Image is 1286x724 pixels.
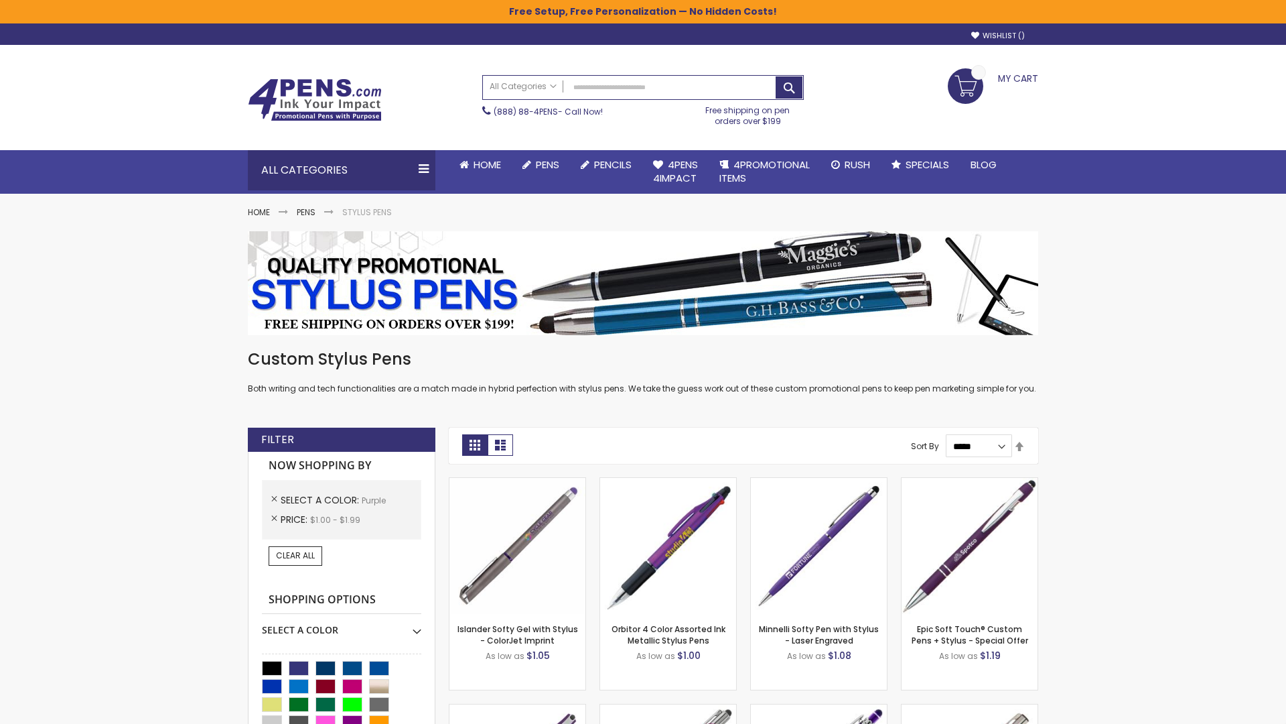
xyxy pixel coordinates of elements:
[709,150,820,194] a: 4PROMOTIONALITEMS
[692,100,804,127] div: Free shipping on pen orders over $199
[751,477,887,489] a: Minnelli Softy Pen with Stylus - Laser Engraved-Purple
[677,649,701,662] span: $1.00
[449,478,585,614] img: Islander Softy Gel with Stylus - ColorJet Imprint-Purple
[494,106,558,117] a: (888) 88-4PENS
[960,150,1007,180] a: Blog
[751,704,887,715] a: Phoenix Softy with Stylus Pen - Laser-Purple
[512,150,570,180] a: Pens
[828,649,851,662] span: $1.08
[594,158,632,172] span: Pencils
[474,158,501,172] span: Home
[494,106,603,117] span: - Call Now!
[248,206,270,218] a: Home
[342,206,392,218] strong: Stylus Pens
[845,158,870,172] span: Rush
[971,31,1025,41] a: Wishlist
[483,76,563,98] a: All Categories
[980,649,1001,662] span: $1.19
[462,434,488,456] strong: Grid
[570,150,642,180] a: Pencils
[911,440,939,452] label: Sort By
[362,495,386,506] span: Purple
[600,477,736,489] a: Orbitor 4 Color Assorted Ink Metallic Stylus Pens-Purple
[642,150,709,194] a: 4Pens4impact
[902,704,1038,715] a: Tres-Chic Touch Pen - Standard Laser-Purple
[490,81,557,92] span: All Categories
[281,493,362,507] span: Select A Color
[248,349,1038,370] h1: Custom Stylus Pens
[297,206,315,218] a: Pens
[262,614,421,637] div: Select A Color
[281,513,310,526] span: Price
[906,158,949,172] span: Specials
[248,349,1038,395] div: Both writing and tech functionalities are a match made in hybrid perfection with stylus pens. We ...
[248,78,382,121] img: 4Pens Custom Pens and Promotional Products
[787,650,826,662] span: As low as
[912,623,1028,646] a: Epic Soft Touch® Custom Pens + Stylus - Special Offer
[971,158,997,172] span: Blog
[262,586,421,615] strong: Shopping Options
[269,546,322,565] a: Clear All
[612,623,725,646] a: Orbitor 4 Color Assorted Ink Metallic Stylus Pens
[310,514,360,526] span: $1.00 - $1.99
[636,650,675,662] span: As low as
[600,704,736,715] a: Tres-Chic with Stylus Metal Pen - Standard Laser-Purple
[457,623,578,646] a: Islander Softy Gel with Stylus - ColorJet Imprint
[486,650,524,662] span: As low as
[600,478,736,614] img: Orbitor 4 Color Assorted Ink Metallic Stylus Pens-Purple
[820,150,881,180] a: Rush
[262,452,421,480] strong: Now Shopping by
[276,550,315,561] span: Clear All
[526,649,550,662] span: $1.05
[449,477,585,489] a: Islander Softy Gel with Stylus - ColorJet Imprint-Purple
[751,478,887,614] img: Minnelli Softy Pen with Stylus - Laser Engraved-Purple
[759,623,879,646] a: Minnelli Softy Pen with Stylus - Laser Engraved
[902,477,1038,489] a: 4P-MS8B-Purple
[248,150,435,190] div: All Categories
[536,158,559,172] span: Pens
[261,432,294,447] strong: Filter
[719,158,810,185] span: 4PROMOTIONAL ITEMS
[881,150,960,180] a: Specials
[449,704,585,715] a: Avendale Velvet Touch Stylus Gel Pen-Purple
[653,158,698,185] span: 4Pens 4impact
[248,231,1038,335] img: Stylus Pens
[939,650,978,662] span: As low as
[449,150,512,180] a: Home
[902,478,1038,614] img: 4P-MS8B-Purple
